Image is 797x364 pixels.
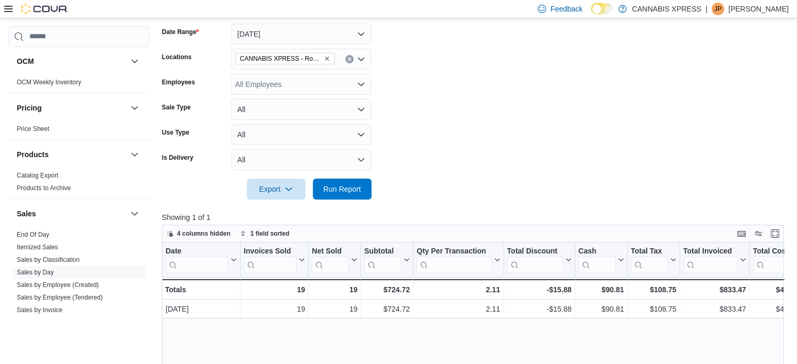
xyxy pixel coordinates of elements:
span: Dark Mode [591,14,592,15]
span: 4 columns hidden [177,229,231,238]
a: Sales by Employee (Tendered) [17,294,103,301]
a: Products to Archive [17,184,71,192]
button: Total Tax [630,246,676,273]
span: Sales by Day [17,268,54,277]
div: Invoices Sold [244,246,297,256]
span: Sales by Employee (Created) [17,281,99,289]
label: Employees [162,78,195,86]
button: Enter fullscreen [769,227,781,240]
a: Sales by Day [17,269,54,276]
div: $90.81 [578,283,624,296]
span: JP [714,3,722,15]
label: Date Range [162,28,199,36]
span: Products to Archive [17,184,71,192]
div: Total Invoiced [683,246,737,273]
label: Is Delivery [162,153,193,162]
div: Total Invoiced [683,246,737,256]
div: 2.11 [417,303,500,315]
div: Total Discount [507,246,563,273]
button: Cash [578,246,624,273]
div: Qty Per Transaction [417,246,492,256]
div: -$15.88 [507,283,571,296]
span: Itemized Sales [17,243,58,251]
a: Sales by Invoice [17,306,62,314]
span: Sales by Employee (Tendered) [17,293,103,302]
a: Sales by Classification [17,256,80,263]
button: Run Report [313,179,372,200]
div: Total Tax [630,246,668,256]
button: All [231,99,372,120]
button: Net Sold [312,246,357,273]
span: OCM Weekly Inventory [17,78,81,86]
div: $833.47 [683,303,746,315]
button: 1 field sorted [236,227,294,240]
span: Feedback [550,4,582,14]
span: Catalog Export [17,171,58,180]
div: Cash [578,246,615,256]
div: 2.11 [417,283,500,296]
div: Subtotal [364,246,401,273]
button: Clear input [345,55,354,63]
a: OCM Weekly Inventory [17,79,81,86]
div: $108.75 [630,283,676,296]
button: Pricing [128,102,141,114]
a: Sales by Employee (Created) [17,281,99,289]
span: Export [253,179,299,200]
button: Products [17,149,126,160]
div: Total Discount [507,246,563,256]
div: Qty Per Transaction [417,246,492,273]
a: Sales by Invoice & Product [17,319,92,326]
p: | [705,3,707,15]
span: 1 field sorted [250,229,290,238]
div: 19 [312,283,357,296]
div: Cash [578,246,615,273]
div: Products [8,169,149,198]
button: Total Invoiced [683,246,746,273]
div: $724.72 [364,303,410,315]
button: OCM [17,56,126,67]
button: Products [128,148,141,161]
a: Catalog Export [17,172,58,179]
span: Price Sheet [17,125,49,133]
span: Run Report [323,184,361,194]
div: [DATE] [166,303,237,315]
div: Pricing [8,123,149,139]
label: Use Type [162,128,189,137]
p: [PERSON_NAME] [728,3,789,15]
button: Open list of options [357,55,365,63]
img: Cova [21,4,68,14]
div: Totals [165,283,237,296]
button: Open list of options [357,80,365,89]
button: Keyboard shortcuts [735,227,748,240]
div: Date [166,246,228,273]
p: Showing 1 of 1 [162,212,790,223]
button: OCM [128,55,141,68]
button: Qty Per Transaction [417,246,500,273]
span: CANNABIS XPRESS - Rogersville - (Rue Principale) [240,53,322,64]
button: Pricing [17,103,126,113]
div: 19 [312,303,357,315]
div: Net Sold [312,246,349,273]
div: $833.47 [683,283,746,296]
div: 19 [244,283,305,296]
div: Subtotal [364,246,401,256]
p: CANNABIS XPRESS [632,3,701,15]
div: Invoices Sold [244,246,297,273]
button: Remove CANNABIS XPRESS - Rogersville - (Rue Principale) from selection in this group [324,56,330,62]
h3: OCM [17,56,34,67]
button: Subtotal [364,246,410,273]
a: End Of Day [17,231,49,238]
div: Date [166,246,228,256]
button: Export [247,179,305,200]
div: Net Sold [312,246,349,256]
div: Total Cost [753,246,794,256]
div: -$15.88 [507,303,571,315]
button: 4 columns hidden [162,227,235,240]
button: All [231,124,372,145]
div: OCM [8,76,149,93]
button: Total Discount [507,246,571,273]
span: Sales by Invoice [17,306,62,314]
span: CANNABIS XPRESS - Rogersville - (Rue Principale) [235,53,335,64]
